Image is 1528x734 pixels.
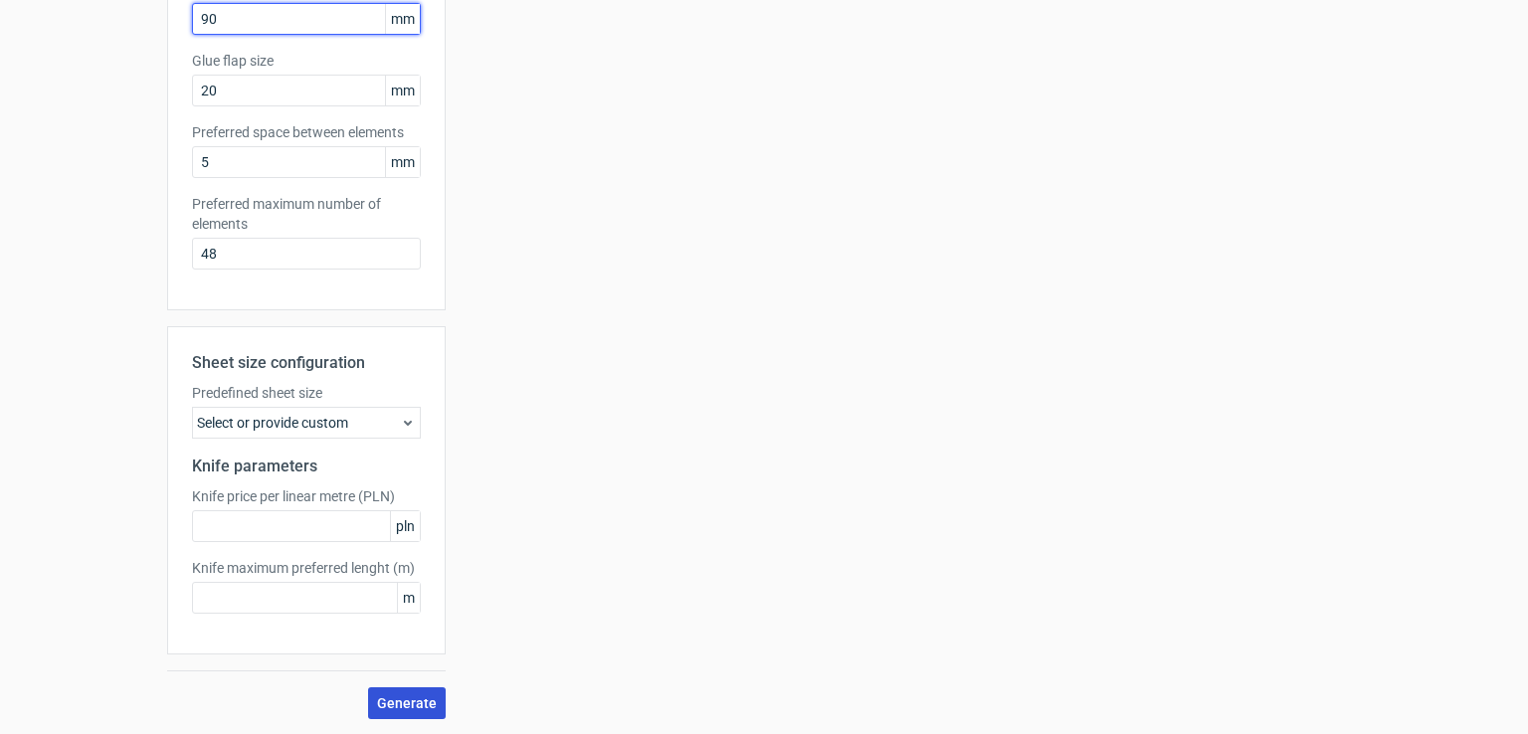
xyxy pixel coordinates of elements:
div: Select or provide custom [192,407,421,439]
label: Predefined sheet size [192,383,421,403]
label: Knife price per linear metre (PLN) [192,486,421,506]
label: Preferred maximum number of elements [192,194,421,234]
span: Generate [377,696,437,710]
label: Glue flap size [192,51,421,71]
span: mm [385,4,420,34]
span: pln [390,511,420,541]
span: mm [385,147,420,177]
span: m [397,583,420,613]
label: Knife maximum preferred lenght (m) [192,558,421,578]
span: mm [385,76,420,105]
h2: Knife parameters [192,455,421,478]
label: Preferred space between elements [192,122,421,142]
button: Generate [368,687,446,719]
h2: Sheet size configuration [192,351,421,375]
